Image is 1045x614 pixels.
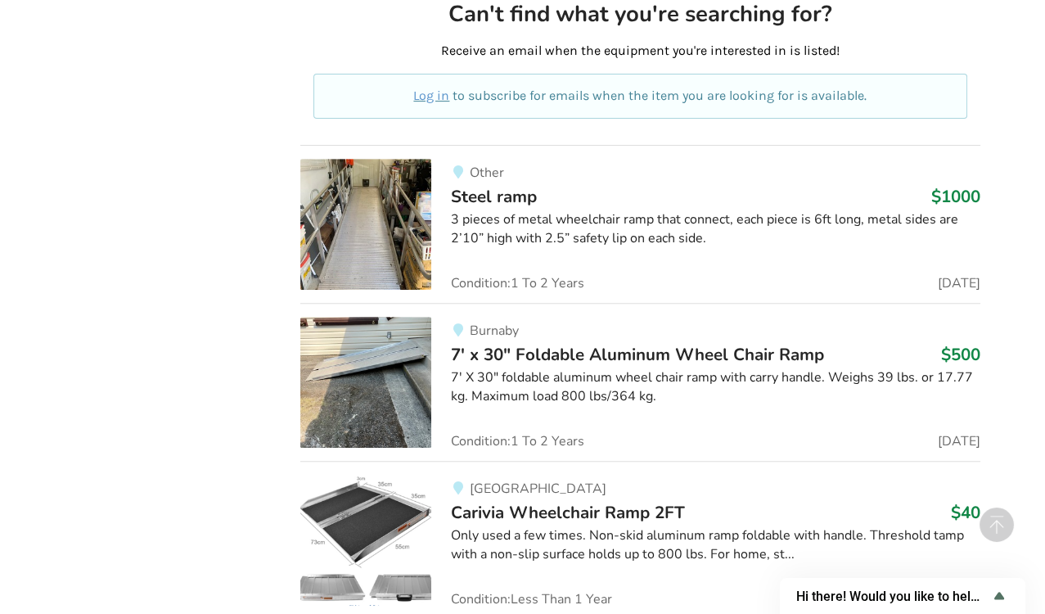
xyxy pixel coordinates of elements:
[300,317,431,448] img: mobility-7' x 30" foldable aluminum wheel chair ramp
[451,343,824,366] span: 7' x 30" Foldable Aluminum Wheel Chair Ramp
[451,435,584,448] span: Condition: 1 To 2 Years
[796,589,989,604] span: Hi there! Would you like to help us improve AssistList?
[951,502,980,523] h3: $40
[796,586,1009,606] button: Show survey - Hi there! Would you like to help us improve AssistList?
[300,303,980,461] a: mobility-7' x 30" foldable aluminum wheel chair ramp Burnaby7' x 30" Foldable Aluminum Wheel Chai...
[300,475,431,606] img: mobility-carivia wheelchair ramp 2ft
[470,480,606,498] span: [GEOGRAPHIC_DATA]
[300,145,980,303] a: mobility-steel rampOtherSteel ramp$10003 pieces of metal wheelchair ramp that connect, each piece...
[938,277,980,290] span: [DATE]
[451,210,980,248] div: 3 pieces of metal wheelchair ramp that connect, each piece is 6ft long, metal sides are 2’10” hig...
[451,277,584,290] span: Condition: 1 To 2 Years
[931,186,980,207] h3: $1000
[470,164,504,182] span: Other
[470,322,519,340] span: Burnaby
[451,526,980,564] div: Only used a few times. Non-skid aluminum ramp foldable with handle. Threshold tamp with a non-sli...
[938,435,980,448] span: [DATE]
[451,185,537,208] span: Steel ramp
[313,42,967,61] p: Receive an email when the equipment you're interested in is listed!
[300,159,431,290] img: mobility-steel ramp
[333,87,948,106] p: to subscribe for emails when the item you are looking for is available.
[451,593,612,606] span: Condition: Less Than 1 Year
[941,344,980,365] h3: $500
[413,88,449,103] a: Log in
[451,501,685,524] span: Carivia Wheelchair Ramp 2FT
[451,368,980,406] div: 7' X 30" foldable aluminum wheel chair ramp with carry handle. Weighs 39 lbs. or 17.77 kg. Maximu...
